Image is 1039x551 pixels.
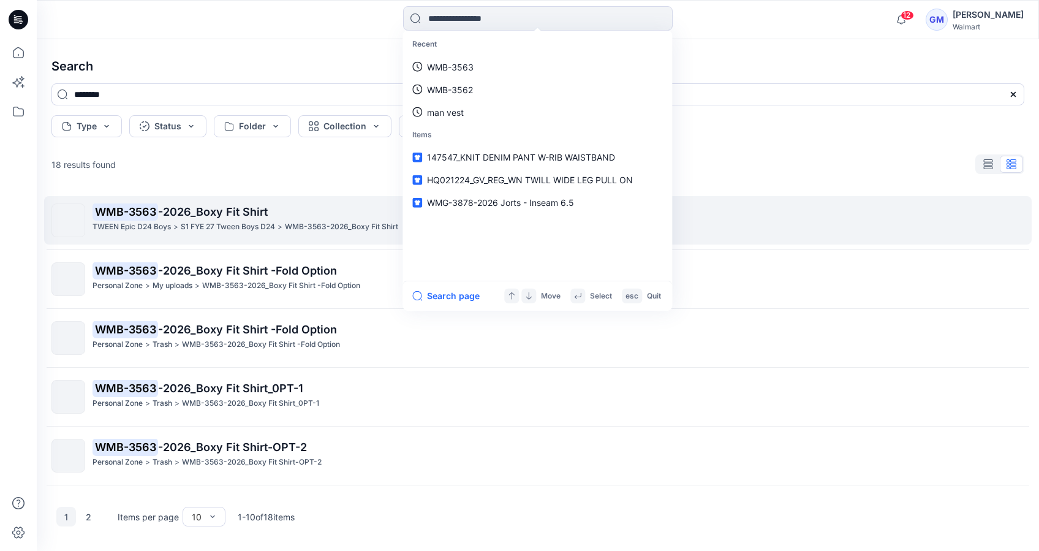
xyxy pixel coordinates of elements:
button: Collection [298,115,391,137]
h4: Search [42,49,1034,83]
p: S1 FYE 27 Tween Boys D24 [181,221,275,234]
div: [PERSON_NAME] [953,7,1024,22]
p: > [175,456,179,469]
p: WMB-3563-2026_Boxy Fit Shirt [285,221,398,234]
p: WMB-3562 [427,83,473,96]
p: TWEEN Epic D24 Boys [93,221,171,234]
p: WMB-3563-2026_Boxy Fit Shirt_0PT-1 [182,397,319,410]
p: man vest [427,105,464,118]
a: WMB-3563-2026_Boxy Fit Shirt-OPT.2Personal Zone>My uploads>WMB-3563-2026_Boxy Fit Shirt-OPT.2 [44,490,1032,539]
a: HQ021224_GV_REG_WN TWILL WIDE LEG PULL ON [405,169,670,191]
span: 12 [901,10,914,20]
p: Personal Zone [93,338,143,351]
a: WMG-3878-2026 Jorts - Inseam 6.5 [405,191,670,214]
p: WMB-3563-2026_Boxy Fit Shirt -Fold Option [182,338,340,351]
p: WMB-3563-2026_Boxy Fit Shirt-OPT-2 [182,456,322,469]
p: WMB-3563-2026_Boxy Fit Shirt -Fold Option [202,279,360,292]
a: WMB-3563-2026_Boxy Fit Shirt -Fold OptionPersonal Zone>My uploads>WMB-3563-2026_Boxy Fit Shirt -F... [44,255,1032,303]
p: > [195,279,200,292]
span: 147547_KNIT DENIM PANT W-RIB WAISTBAND [427,152,615,162]
p: > [175,397,179,410]
p: Trash [153,338,172,351]
button: 2 [78,507,98,526]
p: Personal Zone [93,279,143,292]
p: Select [590,289,612,302]
div: GM [926,9,948,31]
a: WMB-3563-2026_Boxy Fit ShirtTWEEN Epic D24 Boys>S1 FYE 27 Tween Boys D24>WMB-3563-2026_Boxy Fit S... [44,196,1032,245]
a: WMB-3563-2026_Boxy Fit Shirt_0PT-1Personal Zone>Trash>WMB-3563-2026_Boxy Fit Shirt_0PT-1 [44,373,1032,421]
p: esc [625,289,638,302]
button: More filters [399,115,483,137]
button: Type [51,115,122,137]
p: > [145,338,150,351]
span: WMG-3878-2026 Jorts - Inseam 6.5 [427,197,574,208]
p: Trash [153,397,172,410]
p: Personal Zone [93,397,143,410]
mark: WMB-3563 [93,203,158,220]
p: WMB-3563 [427,60,474,73]
p: > [278,221,282,234]
p: Items [405,123,670,146]
button: Search page [412,289,480,303]
mark: WMB-3563 [93,379,158,397]
button: Folder [214,115,291,137]
p: > [145,397,150,410]
span: -2026_Boxy Fit Shirt_0PT-1 [158,382,303,395]
mark: WMB-3563 [93,262,158,279]
div: Walmart [953,22,1024,31]
span: -2026_Boxy Fit Shirt-OPT-2 [158,441,307,454]
p: Recent [405,33,670,56]
p: 18 results found [51,158,116,171]
p: My uploads [153,279,192,292]
mark: WMB-3563 [93,321,158,338]
a: 147547_KNIT DENIM PANT W-RIB WAISTBAND [405,146,670,169]
span: -2026_Boxy Fit Shirt -Fold Option [158,323,337,336]
p: Trash [153,456,172,469]
mark: WMB-3563 [93,438,158,455]
p: > [175,338,179,351]
button: Status [129,115,206,137]
p: Personal Zone [93,456,143,469]
button: 1 [56,507,76,526]
p: Items per page [118,511,179,523]
p: Move [541,289,561,302]
p: > [145,279,150,292]
p: Quit [647,289,661,302]
p: > [173,221,178,234]
a: WMB-3562 [405,78,670,101]
a: WMB-3563-2026_Boxy Fit Shirt-OPT-2Personal Zone>Trash>WMB-3563-2026_Boxy Fit Shirt-OPT-2 [44,431,1032,480]
a: WMB-3563-2026_Boxy Fit Shirt -Fold OptionPersonal Zone>Trash>WMB-3563-2026_Boxy Fit Shirt -Fold O... [44,314,1032,362]
span: -2026_Boxy Fit Shirt -Fold Option [158,264,337,277]
a: WMB-3563 [405,55,670,78]
div: 10 [192,511,202,523]
p: > [145,456,150,469]
a: man vest [405,101,670,123]
span: -2026_Boxy Fit Shirt [158,205,268,218]
span: HQ021224_GV_REG_WN TWILL WIDE LEG PULL ON [427,175,633,185]
p: 1 - 10 of 18 items [238,511,295,523]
